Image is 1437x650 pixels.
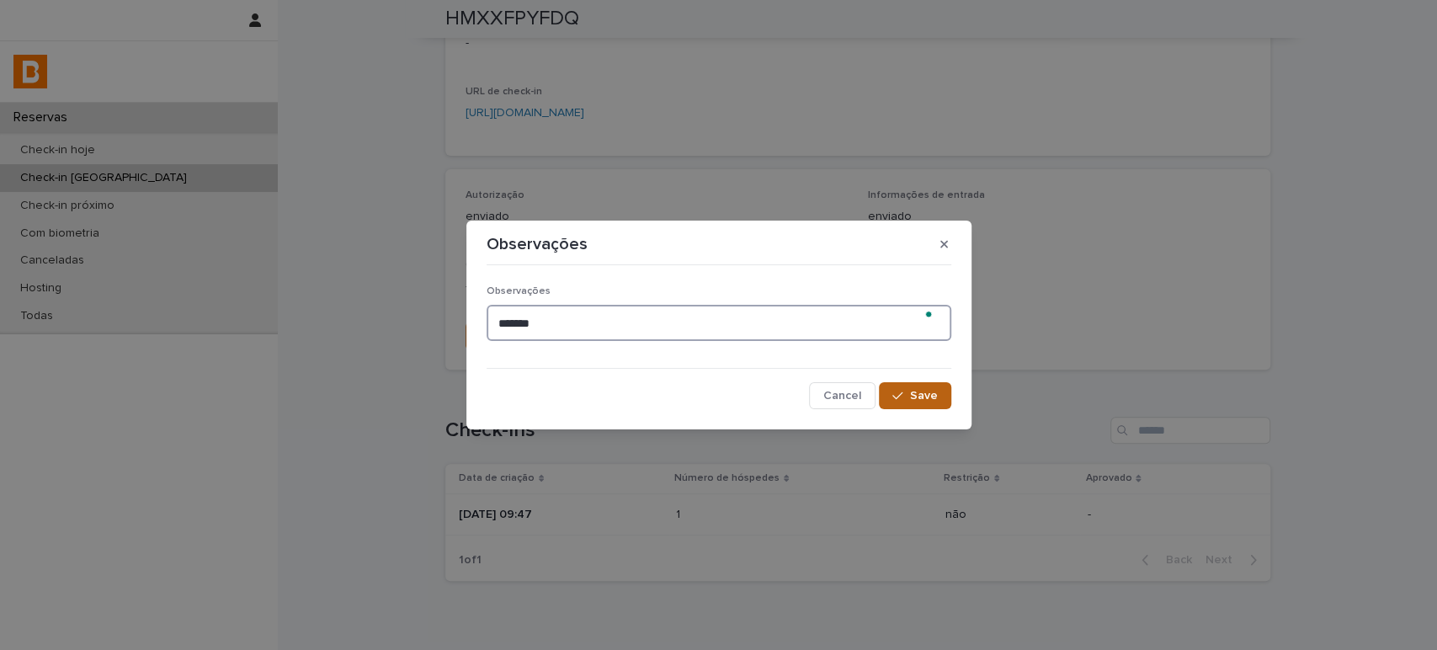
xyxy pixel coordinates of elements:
textarea: To enrich screen reader interactions, please activate Accessibility in Grammarly extension settings [487,305,951,341]
p: Observações [487,234,588,254]
span: Cancel [823,390,861,402]
span: Save [910,390,938,402]
button: Cancel [809,382,876,409]
button: Save [879,382,950,409]
span: Observações [487,286,551,296]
